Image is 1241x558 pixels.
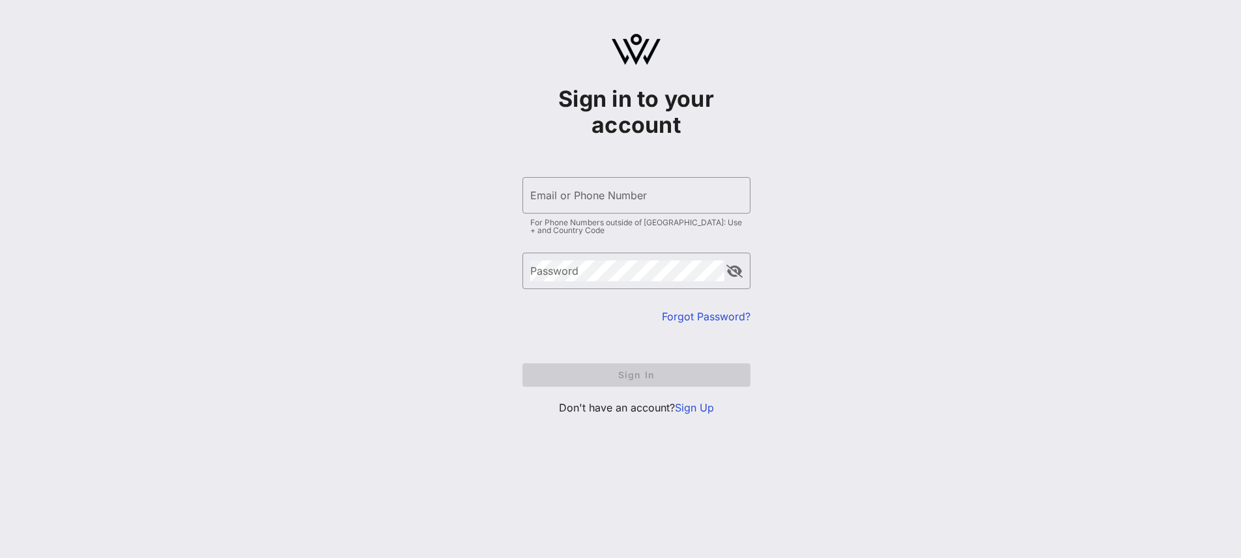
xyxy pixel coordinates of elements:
a: Forgot Password? [662,310,750,323]
div: For Phone Numbers outside of [GEOGRAPHIC_DATA]: Use + and Country Code [530,219,743,234]
p: Don't have an account? [522,400,750,415]
img: logo.svg [612,34,661,65]
button: append icon [726,265,743,278]
h1: Sign in to your account [522,86,750,138]
a: Sign Up [675,401,714,414]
